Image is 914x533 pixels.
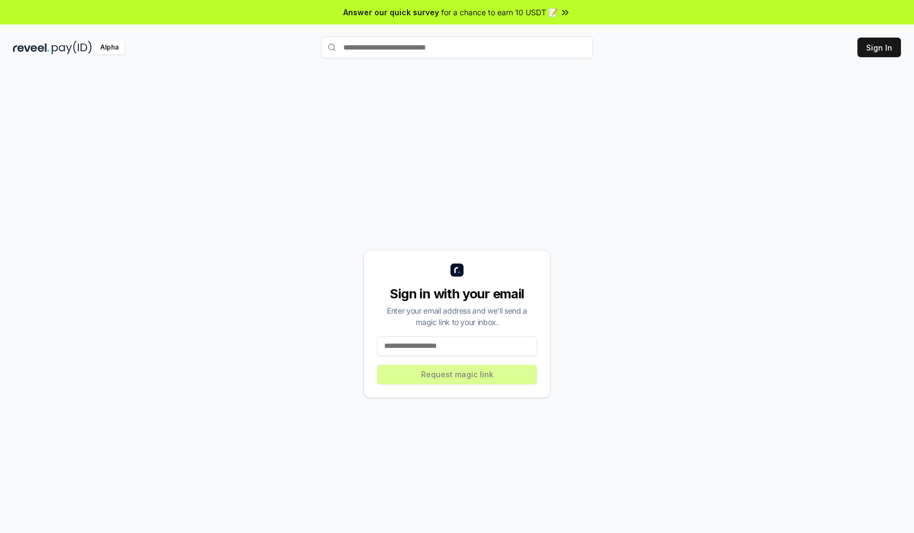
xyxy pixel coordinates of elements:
[343,7,439,18] span: Answer our quick survey
[94,41,125,54] div: Alpha
[441,7,558,18] span: for a chance to earn 10 USDT 📝
[450,264,464,277] img: logo_small
[52,41,92,54] img: pay_id
[857,38,901,57] button: Sign In
[377,285,537,303] div: Sign in with your email
[377,305,537,328] div: Enter your email address and we’ll send a magic link to your inbox.
[13,41,50,54] img: reveel_dark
